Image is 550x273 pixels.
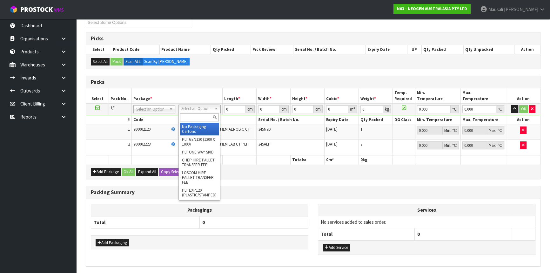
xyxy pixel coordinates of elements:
li: LOSCOM HIRE PALLET TRANSFER FEE [180,169,219,186]
button: Copy Selected [159,168,187,176]
th: Cubic [325,88,359,103]
sup: 3 [353,106,355,110]
th: Pick Review [251,45,293,54]
label: Scan ALL [124,58,143,65]
th: Select [86,45,111,54]
span: 345ALP [258,141,271,147]
th: Expiry Date [325,115,359,125]
span: ProStock [20,5,53,14]
span: 1 [360,126,362,132]
button: Expand All [136,168,158,176]
label: Scan By [PERSON_NAME] [142,58,190,65]
span: 0 [326,157,328,162]
th: Product Name [160,45,211,54]
th: Product Code [111,45,159,54]
div: Min. ℃ [443,141,459,149]
th: UP [407,45,421,54]
th: Max. Temperature [461,88,506,103]
span: 0 [202,219,205,225]
th: kg [359,155,392,165]
th: Qty Unpacked [464,45,514,54]
th: Name [177,115,256,125]
span: 345N7D [258,126,271,132]
div: cm [246,105,255,113]
th: Min. Temperature [415,115,461,125]
span: Select an Option [136,106,167,113]
li: No Packaging Cartons [180,123,219,135]
i: Frozen Goods [171,127,175,132]
th: Services [318,204,535,216]
div: cm [314,105,323,113]
th: Code [131,115,177,125]
th: Min. Temperature [415,88,461,103]
th: Temp. Required [392,88,415,103]
th: Width [256,88,290,103]
strong: N03 - NEOGEN AUSTRALASIA PTY LTD [397,6,467,11]
th: Pack No. [109,88,132,103]
input: Min [417,126,443,134]
span: 1 [128,126,130,132]
span: 700002228 [133,141,151,147]
h3: Picks [91,36,535,42]
button: Select All [91,58,110,65]
input: Max [462,141,487,149]
img: cube-alt.png [10,5,17,13]
span: 2 [360,141,362,147]
th: Totals: [291,155,325,165]
th: Action [506,88,540,103]
span: [PERSON_NAME] [504,6,538,12]
span: 700002120 [133,126,151,132]
h3: Packing Summary [91,189,535,195]
th: Serial No. / Batch No. [256,115,325,125]
button: Pack [111,58,123,65]
small: WMS [54,7,64,13]
th: # [86,115,131,125]
li: PLT EXP120 (PLASTIC/STAMPED) [180,186,219,199]
a: N03 - NEOGEN AUSTRALASIA PTY LTD [393,4,471,14]
th: Qty Packed [421,45,463,54]
span: 2 [128,141,130,147]
span: 1/1 [111,105,116,111]
i: Frozen Goods [171,142,175,147]
th: Weight [359,88,392,103]
th: m³ [325,155,359,165]
th: Height [291,88,325,103]
span: Expand All [138,169,156,174]
span: 0 [417,231,420,237]
div: kg [383,105,391,113]
button: Add Service [323,244,350,251]
th: DG Class [392,115,415,125]
th: Total [318,228,415,240]
th: Action [514,45,540,54]
th: Length [222,88,256,103]
th: Qty Picked [211,45,251,54]
button: Ok All [122,168,135,176]
th: Total [91,216,200,229]
div: ℃ [496,105,504,113]
th: Max. Temperature [461,115,506,125]
td: No services added to sales order. [318,216,535,228]
div: cm [280,105,289,113]
span: [DATE] [326,141,338,147]
h3: Packs [91,79,535,85]
input: Max [462,126,487,134]
div: ℃ [451,105,459,113]
div: Min. ℃ [443,126,459,134]
th: Select [86,88,109,103]
th: Expiry Date [366,45,407,54]
li: PLT ONE WAY SKID [180,148,219,156]
input: Min [417,141,443,149]
span: [DATE] [326,126,338,132]
div: Max. ℃ [487,126,504,134]
button: Add Package [91,168,121,176]
th: Action [506,115,540,125]
span: Mausali [488,6,503,12]
span: Select an Option [181,105,212,113]
button: OK [519,105,528,113]
th: Qty Packed [359,115,392,125]
div: m [348,105,357,113]
th: Serial No. / Batch No. [293,45,366,54]
li: PLT GEN120 (1200 X 1000) [180,135,219,148]
button: Add Packaging [96,239,129,247]
th: Packagings [91,204,308,216]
